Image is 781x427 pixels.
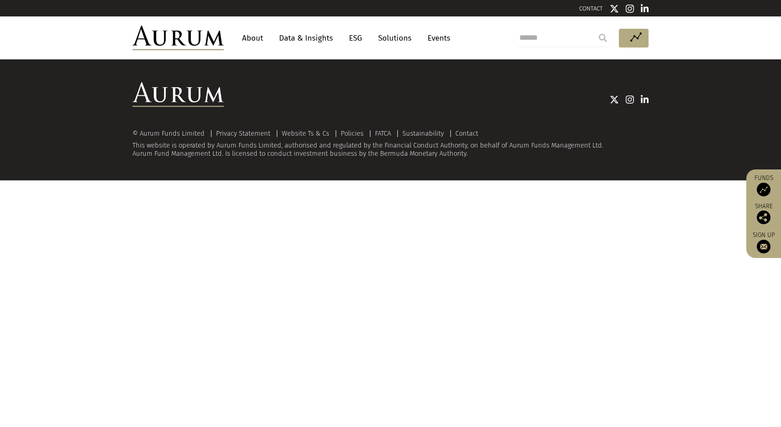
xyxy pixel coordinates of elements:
[282,129,329,137] a: Website Ts & Cs
[132,26,224,50] img: Aurum
[402,129,444,137] a: Sustainability
[423,30,450,47] a: Events
[341,129,364,137] a: Policies
[610,4,619,13] img: Twitter icon
[374,30,416,47] a: Solutions
[216,129,270,137] a: Privacy Statement
[626,95,634,104] img: Instagram icon
[237,30,268,47] a: About
[594,29,612,47] input: Submit
[751,174,776,196] a: Funds
[610,95,619,104] img: Twitter icon
[132,130,649,158] div: This website is operated by Aurum Funds Limited, authorised and regulated by the Financial Conduc...
[579,5,603,12] a: CONTACT
[626,4,634,13] img: Instagram icon
[455,129,478,137] a: Contact
[344,30,367,47] a: ESG
[641,4,649,13] img: Linkedin icon
[641,95,649,104] img: Linkedin icon
[132,82,224,107] img: Aurum Logo
[132,130,209,137] div: © Aurum Funds Limited
[274,30,338,47] a: Data & Insights
[375,129,391,137] a: FATCA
